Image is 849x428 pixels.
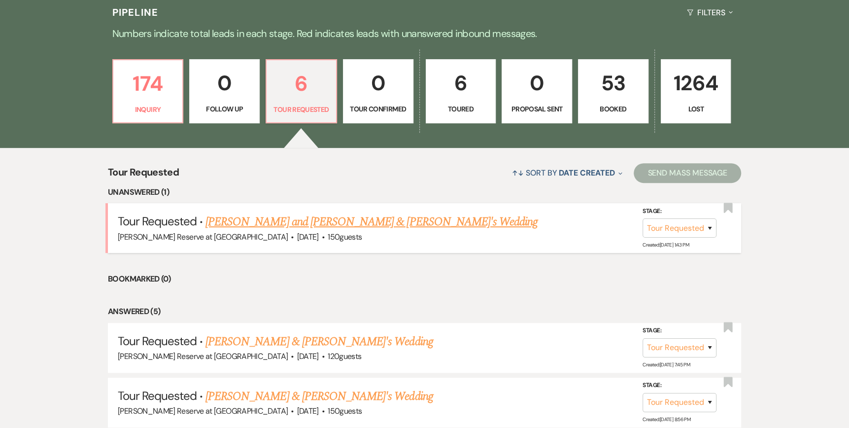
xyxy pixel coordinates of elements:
[559,168,614,178] span: Date Created
[349,104,407,114] p: Tour Confirmed
[272,104,330,115] p: Tour Requested
[297,351,319,361] span: [DATE]
[508,160,626,186] button: Sort By Date Created
[584,67,642,100] p: 53
[328,232,362,242] span: 150 guests
[432,104,490,114] p: Toured
[118,333,197,349] span: Tour Requested
[118,351,288,361] span: [PERSON_NAME] Reserve at [GEOGRAPHIC_DATA]
[643,206,716,217] label: Stage:
[108,186,741,199] li: Unanswered (1)
[643,242,689,248] span: Created: [DATE] 1:43 PM
[432,67,490,100] p: 6
[297,232,319,242] span: [DATE]
[189,59,260,123] a: 0Follow Up
[634,163,741,183] button: Send Mass Message
[426,59,496,123] a: 6Toured
[578,59,648,123] a: 53Booked
[112,59,184,123] a: 174Inquiry
[119,67,177,100] p: 174
[661,59,731,123] a: 1264Lost
[118,388,197,403] span: Tour Requested
[196,104,253,114] p: Follow Up
[512,168,524,178] span: ↑↓
[119,104,177,115] p: Inquiry
[70,26,780,41] p: Numbers indicate total leads in each stage. Red indicates leads with unanswered inbound messages.
[584,104,642,114] p: Booked
[643,380,716,391] label: Stage:
[205,388,433,405] a: [PERSON_NAME] & [PERSON_NAME]'s Wedding
[643,416,690,423] span: Created: [DATE] 8:56 PM
[118,232,288,242] span: [PERSON_NAME] Reserve at [GEOGRAPHIC_DATA]
[108,305,741,318] li: Answered (5)
[349,67,407,100] p: 0
[643,325,716,336] label: Stage:
[508,104,566,114] p: Proposal Sent
[108,165,179,186] span: Tour Requested
[112,5,159,19] h3: Pipeline
[118,406,288,416] span: [PERSON_NAME] Reserve at [GEOGRAPHIC_DATA]
[118,214,197,229] span: Tour Requested
[205,213,538,231] a: [PERSON_NAME] and [PERSON_NAME] & [PERSON_NAME]'s Wedding
[108,273,741,285] li: Bookmarked (0)
[508,67,566,100] p: 0
[643,361,690,368] span: Created: [DATE] 7:45 PM
[502,59,572,123] a: 0Proposal Sent
[205,333,433,351] a: [PERSON_NAME] & [PERSON_NAME]'s Wedding
[328,351,361,361] span: 120 guests
[297,406,319,416] span: [DATE]
[343,59,413,123] a: 0Tour Confirmed
[266,59,337,123] a: 6Tour Requested
[196,67,253,100] p: 0
[272,67,330,100] p: 6
[667,67,725,100] p: 1264
[328,406,362,416] span: 150 guests
[667,104,725,114] p: Lost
